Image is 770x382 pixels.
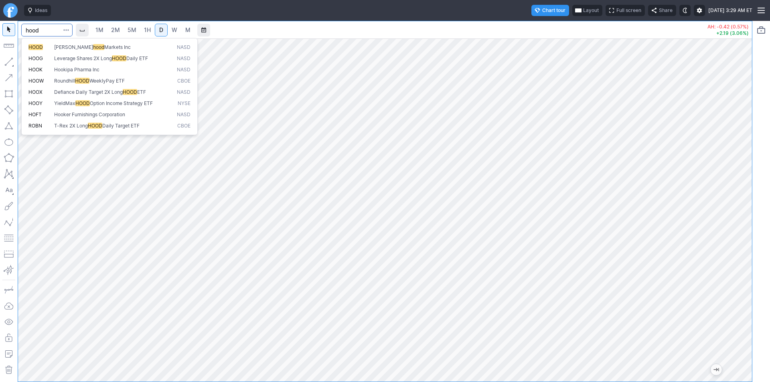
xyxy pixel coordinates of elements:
[2,331,15,344] button: Lock drawings
[2,168,15,180] button: XABCD
[185,26,190,33] span: M
[3,3,18,18] a: Finviz.com
[28,55,43,61] span: HOOG
[2,55,15,68] button: Line
[711,364,722,375] button: Jump to the most recent bar
[606,5,645,16] button: Full screen
[2,248,15,261] button: Position
[102,123,140,129] span: Daily Target ETF
[54,67,99,73] span: Hookipa Pharma Inc
[111,26,120,33] span: 2M
[28,67,43,73] span: HOOK
[61,24,72,36] button: Search
[2,103,15,116] button: Rotated rectangle
[2,364,15,376] button: Remove all drawings
[21,24,73,36] input: Search
[54,89,123,95] span: Defiance Daily Target 2X Long
[181,24,194,36] a: M
[35,6,47,14] span: Ideas
[54,44,93,50] span: [PERSON_NAME]
[104,44,131,50] span: Markets Inc
[54,55,112,61] span: Leverage Shares 2X Long
[168,24,181,36] a: W
[54,123,88,129] span: T-Rex 2X Long
[24,5,51,16] button: Ideas
[28,89,43,95] span: HOOX
[137,89,146,95] span: ETF
[21,38,198,135] div: Search
[177,111,190,118] span: NASD
[128,26,136,33] span: 5M
[140,24,154,36] a: 1H
[172,26,177,33] span: W
[542,6,565,14] span: Chart tour
[707,31,749,36] p: +2.19 (3.06%)
[2,232,15,245] button: Fibonacci retracements
[177,123,190,129] span: CBOE
[2,184,15,196] button: Text
[159,26,163,33] span: D
[2,39,15,52] button: Measure
[2,200,15,212] button: Brush
[28,100,43,106] span: HOOY
[89,78,125,84] span: WeeklyPay ETF
[155,24,168,36] a: D
[95,26,103,33] span: 1M
[177,67,190,73] span: NASD
[2,152,15,164] button: Polygon
[648,5,676,16] button: Share
[708,6,752,14] span: [DATE] 3:29 AM ET
[2,348,15,360] button: Add note
[92,24,107,36] a: 1M
[76,24,89,36] button: Interval
[2,119,15,132] button: Triangle
[54,111,125,117] span: Hooker Furnishings Corporation
[54,100,75,106] span: YieldMax
[123,89,137,95] span: HOOD
[2,299,15,312] button: Drawings autosave: Off
[2,283,15,296] button: Drawing mode: Single
[2,216,15,228] button: Elliott waves
[75,100,90,106] span: HOOD
[90,100,153,106] span: Option Income Strategy ETF
[197,24,210,36] button: Range
[694,5,705,16] button: Settings
[107,24,124,36] a: 2M
[2,87,15,100] button: Rectangle
[75,78,89,84] span: HOOD
[28,123,42,129] span: ROBN
[126,55,148,61] span: Daily ETF
[572,5,602,16] button: Layout
[707,24,749,29] p: AH: -0.42 (0.57%)
[583,6,599,14] span: Layout
[2,264,15,277] button: Anchored VWAP
[177,55,190,62] span: NASD
[2,135,15,148] button: Ellipse
[2,23,15,36] button: Mouse
[2,315,15,328] button: Hide drawings
[2,71,15,84] button: Arrow
[88,123,102,129] span: HOOD
[144,26,151,33] span: 1H
[177,78,190,85] span: CBOE
[28,44,43,50] span: HOOD
[28,78,44,84] span: HOOW
[531,5,569,16] button: Chart tour
[28,111,42,117] span: HOFT
[177,44,190,51] span: NASD
[679,5,691,16] button: Toggle dark mode
[54,78,75,84] span: Roundhill
[124,24,140,36] a: 5M
[112,55,126,61] span: HOOD
[178,100,190,107] span: NYSE
[659,6,673,14] span: Share
[755,24,768,36] button: Portfolio watchlist
[616,6,641,14] span: Full screen
[177,89,190,96] span: NASD
[93,44,104,50] span: hood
